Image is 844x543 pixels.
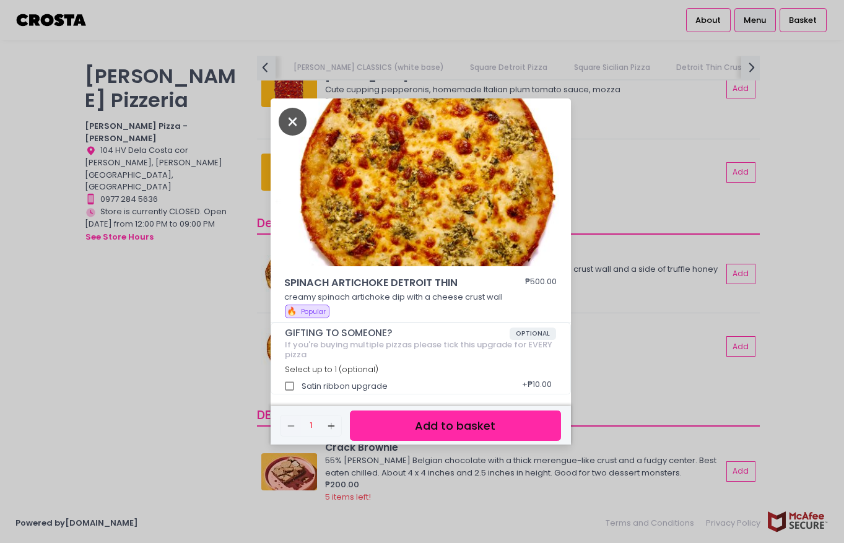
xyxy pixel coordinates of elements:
[284,276,489,290] span: SPINACH ARTICHOKE DETROIT THIN
[279,115,307,127] button: Close
[285,364,378,375] span: Select up to 1 (optional)
[301,307,326,316] span: Popular
[271,98,571,267] img: SPINACH ARTICHOKE DETROIT THIN
[350,411,560,441] button: Add to basket
[525,276,557,290] div: ₱500.00
[287,305,297,317] span: 🔥
[285,328,510,339] span: GIFTING TO SOMEONE?
[285,340,556,359] div: If you're buying multiple pizzas please tick this upgrade for EVERY pizza
[510,328,556,340] span: OPTIONAL
[518,375,556,398] div: + ₱10.00
[284,291,557,303] p: creamy spinach artichoke dip with a cheese crust wall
